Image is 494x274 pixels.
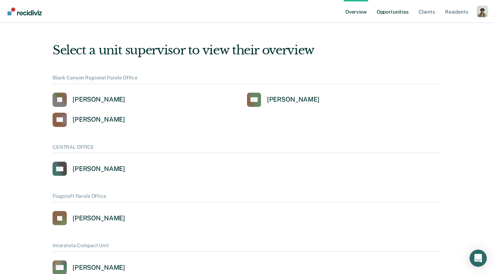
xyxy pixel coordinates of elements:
div: [PERSON_NAME] [73,96,125,104]
a: [PERSON_NAME] [53,211,125,225]
a: [PERSON_NAME] [247,93,320,107]
img: Recidiviz [8,8,42,15]
div: Open Intercom Messenger [470,250,487,267]
a: [PERSON_NAME] [53,113,125,127]
div: [PERSON_NAME] [267,96,320,104]
div: CENTRAL OFFICE [53,144,441,153]
div: Select a unit supervisor to view their overview [53,43,441,58]
a: [PERSON_NAME] [53,93,125,107]
a: [PERSON_NAME] [53,162,125,176]
button: Profile dropdown button [477,6,488,17]
div: [PERSON_NAME] [73,116,125,124]
div: [PERSON_NAME] [73,264,125,272]
div: [PERSON_NAME] [73,165,125,173]
div: Flagstaff Parole Office [53,193,441,202]
div: [PERSON_NAME] [73,214,125,222]
div: Interstate Compact Unit [53,243,441,252]
div: Black Canyon Regional Parole Office [53,75,441,84]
